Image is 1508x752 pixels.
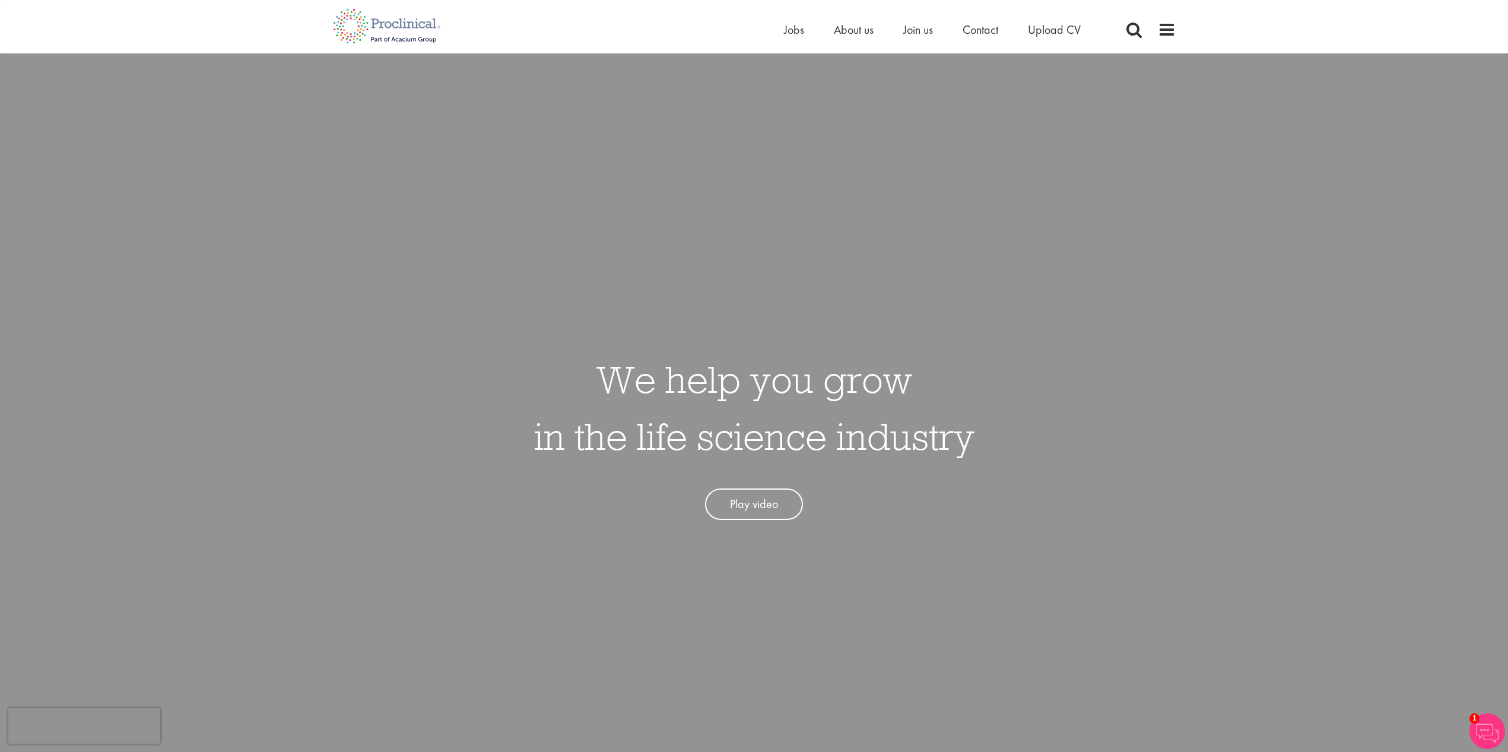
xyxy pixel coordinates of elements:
[534,351,974,465] h1: We help you grow in the life science industry
[1469,713,1480,724] span: 1
[963,22,998,37] a: Contact
[1028,22,1081,37] a: Upload CV
[784,22,804,37] a: Jobs
[1469,713,1505,749] img: Chatbot
[834,22,874,37] a: About us
[705,488,803,520] a: Play video
[903,22,933,37] a: Join us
